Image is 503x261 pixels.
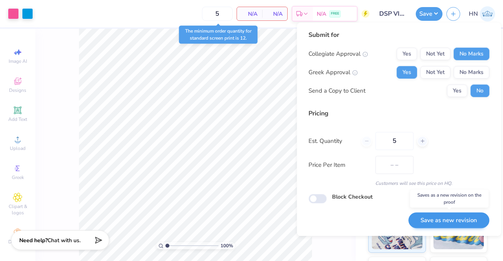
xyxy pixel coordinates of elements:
[179,26,257,44] div: The minimum order quantity for standard screen print is 12.
[4,203,31,216] span: Clipart & logos
[308,109,489,118] div: Pricing
[12,174,24,181] span: Greek
[9,58,27,64] span: Image AI
[373,6,412,22] input: Untitled Design
[308,161,369,170] label: Price Per Item
[480,6,495,22] img: Huda Nadeem
[308,30,489,40] div: Submit for
[397,66,417,78] button: Yes
[308,86,365,95] div: Send a Copy to Client
[410,190,488,208] div: Saves as a new revision on the proof
[332,193,373,201] label: Block Checkout
[9,87,26,93] span: Designs
[317,10,326,18] span: N/A
[308,137,355,146] label: Est. Quantity
[220,242,233,249] span: 100 %
[408,212,489,228] button: Save as new revision
[202,7,233,21] input: – –
[267,10,283,18] span: N/A
[48,237,81,244] span: Chat with us.
[420,66,450,78] button: Not Yet
[375,132,413,150] input: – –
[470,84,489,97] button: No
[453,66,489,78] button: No Marks
[447,84,467,97] button: Yes
[420,47,450,60] button: Not Yet
[308,180,489,187] div: Customers will see this price on HQ.
[469,6,495,22] a: HN
[453,47,489,60] button: No Marks
[8,239,27,245] span: Decorate
[308,49,368,58] div: Collegiate Approval
[331,11,339,16] span: FREE
[242,10,257,18] span: N/A
[416,7,442,21] button: Save
[469,9,478,18] span: HN
[19,237,48,244] strong: Need help?
[397,47,417,60] button: Yes
[8,116,27,122] span: Add Text
[10,145,26,151] span: Upload
[308,68,358,77] div: Greek Approval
